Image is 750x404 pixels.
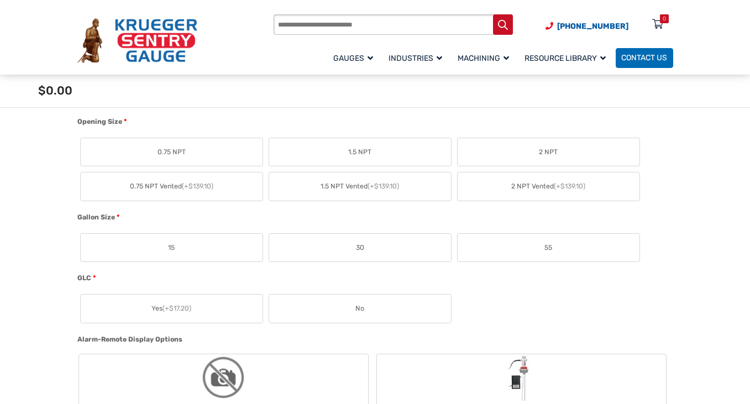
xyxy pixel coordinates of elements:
[511,181,585,191] span: 2 NPT Vented
[333,54,373,63] span: Gauges
[356,243,364,253] span: 30
[554,182,585,190] span: (+$139.10)
[93,273,96,283] abbr: required
[348,147,371,157] span: 1.5 NPT
[182,182,213,190] span: (+$139.10)
[546,20,628,32] a: Phone Number (920) 434-8860
[452,46,519,69] a: Machining
[355,303,364,313] span: No
[557,22,628,31] span: [PHONE_NUMBER]
[519,46,616,69] a: Resource Library
[328,46,383,69] a: Gauges
[544,243,552,253] span: 55
[117,212,119,222] abbr: required
[158,147,186,157] span: 0.75 NPT
[162,305,191,312] span: (+$17.20)
[151,303,191,313] span: Yes
[38,83,72,97] span: $0.00
[383,46,452,69] a: Industries
[663,14,666,23] div: 0
[77,18,197,62] img: Krueger Sentry Gauge
[77,335,182,343] span: Alarm-Remote Display Options
[616,48,673,68] a: Contact Us
[525,54,606,63] span: Resource Library
[321,181,399,191] span: 1.5 NPT Vented
[77,274,91,282] span: GLC
[389,54,442,63] span: Industries
[77,213,115,221] span: Gallon Size
[539,147,558,157] span: 2 NPT
[130,181,213,191] span: 0.75 NPT Vented
[168,243,175,253] span: 15
[368,182,399,190] span: (+$139.10)
[124,117,127,127] abbr: required
[621,54,667,63] span: Contact Us
[458,54,509,63] span: Machining
[77,118,122,125] span: Opening Size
